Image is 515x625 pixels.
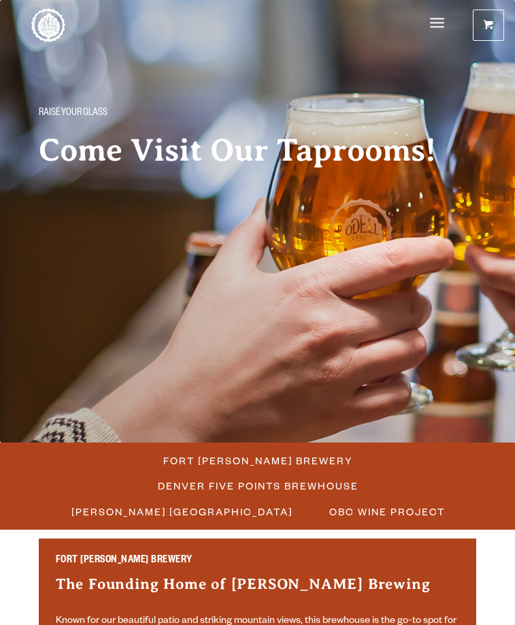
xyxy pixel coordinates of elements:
span: [PERSON_NAME] [GEOGRAPHIC_DATA] [71,502,293,522]
span: OBC Wine Project [329,502,445,522]
h2: Fort [PERSON_NAME] Brewery [56,556,459,568]
span: Raise your glass [39,105,107,123]
h2: Come Visit Our Taprooms! [39,133,476,167]
span: Fort [PERSON_NAME] Brewery [163,451,353,470]
span: Denver Five Points Brewhouse [158,476,359,496]
a: Fort [PERSON_NAME] Brewery [155,451,360,470]
h3: The Founding Home of [PERSON_NAME] Brewing [56,574,459,607]
a: Menu [430,10,444,38]
a: OBC Wine Project [321,502,452,522]
a: Denver Five Points Brewhouse [150,476,365,496]
a: [PERSON_NAME] [GEOGRAPHIC_DATA] [63,502,299,522]
a: Odell Home [31,8,65,42]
